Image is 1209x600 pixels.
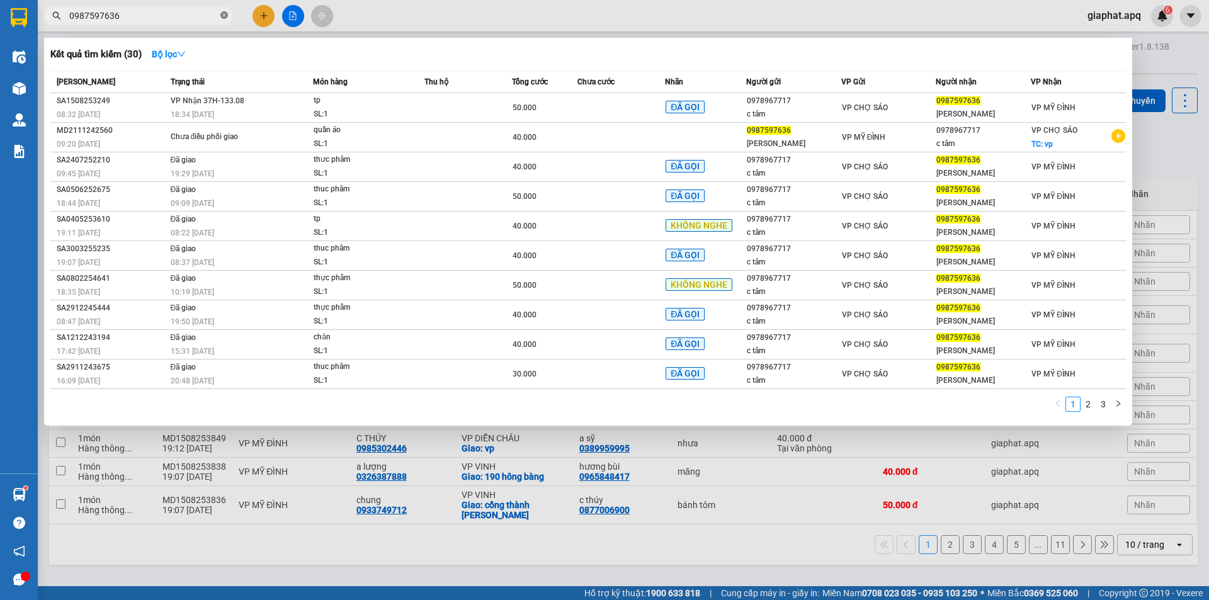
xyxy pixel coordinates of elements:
div: tp [314,212,408,226]
span: VP CHỢ SÁO [842,310,888,319]
div: SL: 1 [314,196,408,210]
div: [PERSON_NAME] [936,108,1030,121]
div: SA0802254641 [57,272,167,285]
span: VP CHỢ SÁO [842,162,888,171]
span: left [1054,400,1062,407]
span: Chưa cước [577,77,615,86]
div: 0978967717 [747,361,841,374]
span: 18:44 [DATE] [57,199,100,208]
div: SA2912245444 [57,302,167,315]
span: 08:32 [DATE] [57,110,100,119]
span: 0987597636 [936,274,980,283]
span: 0987597636 [936,333,980,342]
span: 20:48 [DATE] [171,376,214,385]
span: VP Gửi [841,77,865,86]
div: c tâm [747,344,841,358]
img: warehouse-icon [13,488,26,501]
span: VP MỸ ĐÌNH [1031,310,1076,319]
span: Đã giao [171,244,196,253]
span: VP CHỢ SÁO [842,222,888,230]
span: Món hàng [313,77,348,86]
div: SL: 1 [314,108,408,122]
span: 40.000 [513,340,536,349]
span: 10:19 [DATE] [171,288,214,297]
span: Nhãn [665,77,683,86]
span: ĐÃ GỌI [666,160,705,173]
span: 0987597636 [936,215,980,224]
div: SA1212243194 [57,331,167,344]
span: 17:42 [DATE] [57,347,100,356]
span: 0987597636 [936,303,980,312]
div: SA0405253610 [57,213,167,226]
span: 0987597636 [936,156,980,164]
div: SL: 1 [314,167,408,181]
span: 08:47 [DATE] [57,317,100,326]
span: 08:22 [DATE] [171,229,214,237]
span: VP CHỢ SÁO [842,281,888,290]
div: SL: 1 [314,315,408,329]
li: 2 [1081,397,1096,412]
span: Đã giao [171,185,196,194]
div: SL: 1 [314,344,408,358]
button: right [1111,397,1126,412]
span: 09:09 [DATE] [171,199,214,208]
button: Bộ lọcdown [142,44,196,64]
div: c tâm [747,256,841,269]
span: KHÔNG NGHE [666,278,732,291]
span: VP MỸ ĐÌNH [842,133,886,142]
span: 18:35 [DATE] [57,288,100,297]
div: SL: 1 [314,137,408,151]
span: 50.000 [513,281,536,290]
span: VP Nhận [1031,77,1062,86]
span: Thu hộ [424,77,448,86]
div: 0978967717 [747,213,841,226]
span: Trạng thái [171,77,205,86]
span: [PERSON_NAME] [57,77,115,86]
span: 08:37 [DATE] [171,258,214,267]
span: 19:11 [DATE] [57,229,100,237]
div: c tâm [747,196,841,210]
span: 40.000 [513,133,536,142]
span: 50.000 [513,103,536,112]
div: Chưa điều phối giao [171,130,265,144]
span: VP Nhận 37H-133.08 [171,96,244,105]
div: c tâm [747,226,841,239]
a: 2 [1081,397,1095,411]
strong: CHUYỂN PHÁT NHANH AN PHÚ QUÝ [16,10,106,51]
a: 3 [1096,397,1110,411]
div: SL: 1 [314,256,408,269]
span: ĐÃ GỌI [666,101,705,113]
div: 0978967717 [747,302,841,315]
span: 18:34 [DATE] [171,110,214,119]
div: [PERSON_NAME] [936,226,1030,239]
span: 0987597636 [936,96,980,105]
img: warehouse-icon [13,82,26,95]
li: Next Page [1111,397,1126,412]
img: solution-icon [13,145,26,158]
span: 40.000 [513,310,536,319]
span: close-circle [220,11,228,19]
span: VP MỸ ĐÌNH [1031,251,1076,260]
div: SA0506252675 [57,183,167,196]
span: 16:09 [DATE] [57,376,100,385]
div: [PERSON_NAME] [936,285,1030,298]
span: 0987597636 [747,126,791,135]
span: plus-circle [1111,129,1125,143]
span: 0987597636 [936,244,980,253]
div: 0978967717 [936,124,1030,137]
span: ĐÃ GỌI [666,367,705,380]
div: 0978967717 [747,272,841,285]
span: down [177,50,186,59]
span: VP CHỢ SÁO [842,340,888,349]
span: VP CHỢ SÁO [842,192,888,201]
div: [PERSON_NAME] [936,344,1030,358]
h3: Kết quả tìm kiếm ( 30 ) [50,48,142,61]
span: Tổng cước [512,77,548,86]
div: [PERSON_NAME] [936,167,1030,180]
div: [PERSON_NAME] [936,315,1030,328]
div: thuc phâm [314,360,408,374]
span: VP CHỢ SÁO [1031,126,1077,135]
span: VP MỸ ĐÌNH [1031,162,1076,171]
div: c tâm [747,315,841,328]
strong: Bộ lọc [152,49,186,59]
